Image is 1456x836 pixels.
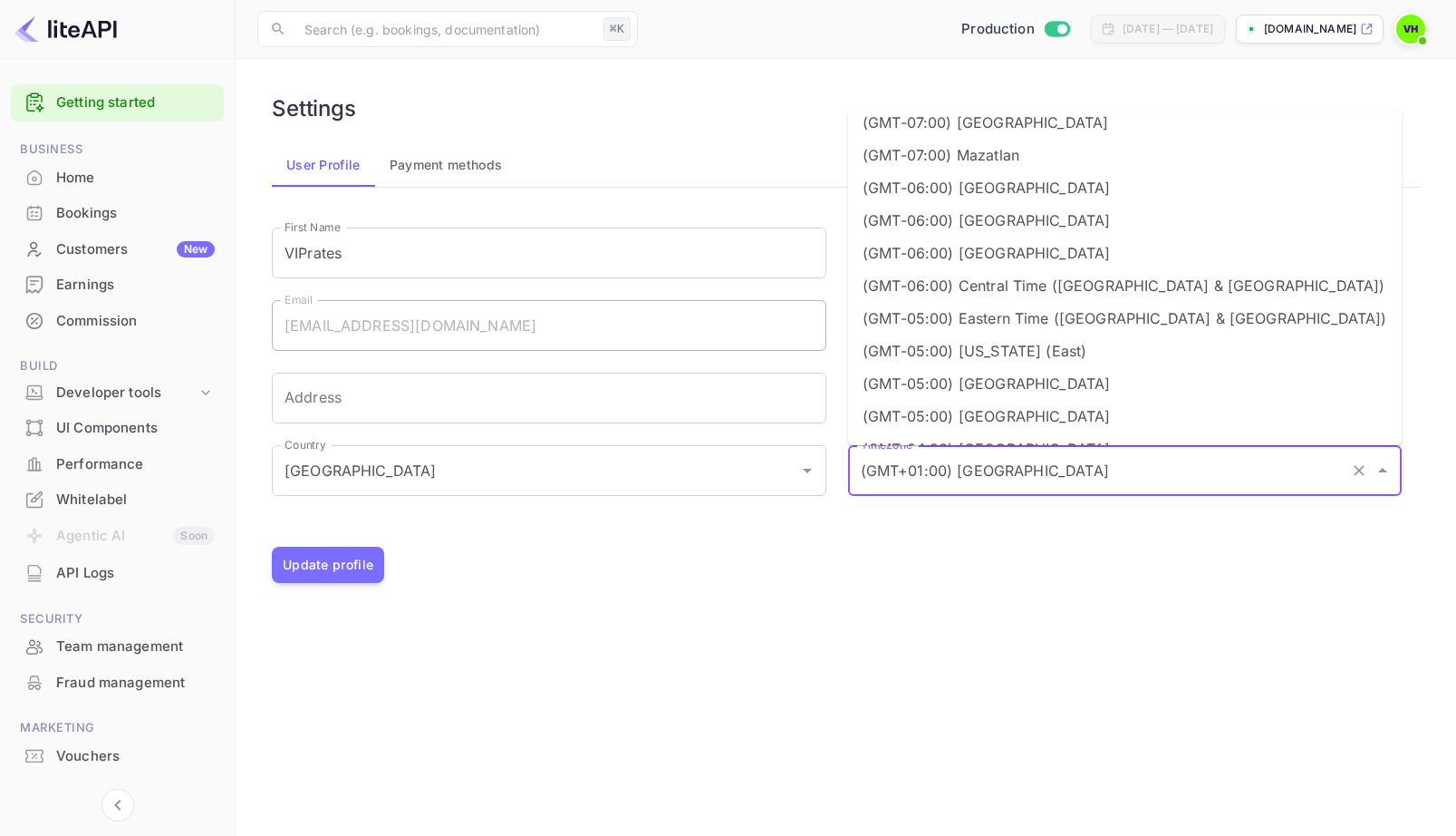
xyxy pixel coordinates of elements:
div: ⌘K [603,17,631,41]
a: Fraud management [11,666,224,699]
div: Developer tools [56,383,197,403]
input: Address [272,373,826,423]
span: Build [11,356,224,376]
div: account-settings tabs [272,143,1420,187]
a: Commission [11,304,224,337]
div: Fraud management [11,666,224,701]
p: [DOMAIN_NAME] [1264,21,1356,37]
div: Fraud management [56,673,215,694]
li: (GMT-06:00) [GEOGRAPHIC_DATA] [848,204,1403,237]
div: Bookings [56,203,215,224]
div: Home [56,168,215,189]
div: CustomersNew [11,232,224,267]
div: Developer tools [11,377,224,409]
li: (GMT-07:00) [GEOGRAPHIC_DATA] [848,106,1403,139]
li: (GMT-05:00) [US_STATE] (East) [848,335,1403,367]
div: Earnings [56,275,215,296]
input: Search (e.g. bookings, documentation) [294,11,596,47]
input: First Name [272,228,826,278]
li: (GMT-04:30) [GEOGRAPHIC_DATA] [848,433,1403,465]
li: (GMT-06:00) [GEOGRAPHIC_DATA] [848,237,1403,269]
div: API Logs [56,563,215,584]
li: (GMT-06:00) [GEOGRAPHIC_DATA] [848,171,1403,204]
div: Commission [56,311,215,332]
h6: Settings [272,95,356,122]
li: (GMT-06:00) Central Time ([GEOGRAPHIC_DATA] & [GEOGRAPHIC_DATA]) [848,269,1403,302]
div: Vouchers [11,739,224,774]
button: Collapse navigation [101,789,134,821]
div: Bookings [11,196,224,231]
span: Business [11,140,224,160]
button: Close [1370,458,1395,483]
button: Payment methods [375,143,517,187]
div: Customers [56,239,215,260]
button: Open [795,458,820,483]
div: Commission [11,304,224,339]
div: Team management [11,629,224,665]
div: [DATE] — [DATE] [1123,21,1213,37]
button: Update profile [272,547,384,583]
label: Email [284,292,313,307]
a: Performance [11,447,224,481]
div: Team management [56,637,215,657]
button: Clear [1346,458,1372,483]
div: Switch to Sandbox mode [954,19,1076,40]
span: Production [961,19,1035,40]
li: (GMT-07:00) Mazatlan [848,139,1403,171]
li: (GMT-05:00) [GEOGRAPHIC_DATA] [848,400,1403,433]
img: LiteAPI logo [14,15,117,44]
a: Team management [11,629,224,663]
a: API Logs [11,556,224,589]
label: First Name [284,219,341,235]
div: API Logs [11,556,224,591]
div: Whitelabel [11,482,224,518]
span: Security [11,609,224,629]
a: CustomersNew [11,232,224,266]
a: Whitelabel [11,482,224,516]
div: Vouchers [56,746,215,767]
label: Country [284,437,326,452]
div: Getting started [11,84,224,122]
div: Earnings [11,267,224,303]
div: UI Components [56,418,215,439]
div: Performance [56,454,215,475]
div: Home [11,160,224,196]
button: User Profile [272,143,375,187]
div: Whitelabel [56,490,215,510]
input: Email [272,300,826,351]
div: New [177,241,215,258]
img: VIP Hotel-rez.com [1396,15,1425,44]
li: (GMT-05:00) Eastern Time ([GEOGRAPHIC_DATA] & [GEOGRAPHIC_DATA]) [848,302,1403,335]
span: Marketing [11,718,224,738]
a: Earnings [11,267,224,301]
div: UI Components [11,411,224,446]
input: Country [280,453,767,488]
li: (GMT-05:00) [GEOGRAPHIC_DATA] [848,367,1403,400]
a: Getting started [56,92,215,113]
a: UI Components [11,411,224,444]
a: Bookings [11,196,224,229]
div: Performance [11,447,224,482]
a: Home [11,160,224,194]
a: Vouchers [11,739,224,773]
